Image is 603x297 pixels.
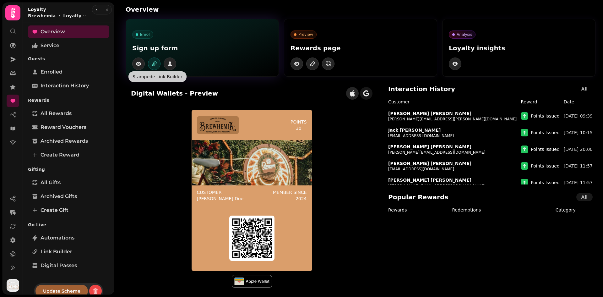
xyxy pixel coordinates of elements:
[41,193,77,200] span: Archived Gifts
[41,110,72,117] span: All Rewards
[291,119,307,125] p: points
[388,160,471,167] p: [PERSON_NAME] [PERSON_NAME]
[28,121,109,134] a: Reward Vouchers
[41,137,88,145] span: Archived Rewards
[28,13,86,19] nav: breadcrumb
[296,125,301,131] p: 30
[5,279,20,292] button: User avatar
[28,95,109,106] p: Rewards
[28,219,109,230] p: Go Live
[41,206,68,214] span: Create Gift
[41,82,89,90] span: Interaction History
[28,80,109,92] a: Interaction History
[131,89,218,98] h2: Digital Wallets - Preview
[28,204,109,217] a: Create Gift
[41,124,86,131] span: Reward Vouchers
[132,44,272,52] p: Sign up form
[563,98,595,108] th: Date
[531,129,560,136] p: Points Issued
[581,195,588,199] span: All
[298,32,313,37] p: Preview
[7,279,19,292] img: User avatar
[232,275,272,288] img: apple wallet
[28,25,109,38] a: Overview
[388,127,441,133] p: Jack [PERSON_NAME]
[232,218,272,258] img: qr-code.png
[41,262,77,269] span: Digital Passes
[564,179,593,186] p: [DATE] 11:57
[388,177,471,183] p: [PERSON_NAME] [PERSON_NAME]
[388,167,454,172] p: [EMAIL_ADDRESS][DOMAIN_NAME]
[388,193,448,201] h2: Popular Rewards
[28,149,109,161] a: Create reward
[576,193,593,201] button: All
[388,144,471,150] p: [PERSON_NAME] [PERSON_NAME]
[536,206,595,216] th: Category
[388,133,454,138] p: [EMAIL_ADDRESS][DOMAIN_NAME]
[449,44,589,52] p: Loyalty insights
[531,163,560,169] p: Points Issued
[531,113,560,119] p: Points Issued
[28,53,109,64] p: Guests
[564,163,593,169] p: [DATE] 11:57
[41,248,72,256] span: Link Builder
[197,189,244,195] p: Customer
[28,232,109,244] a: Automations
[296,195,307,202] p: 2024
[564,146,593,152] p: [DATE] 20:00
[273,189,307,195] p: Member since
[199,118,236,133] img: header
[452,206,536,216] th: Redemptions
[388,117,517,122] p: [PERSON_NAME][EMAIL_ADDRESS][PERSON_NAME][DOMAIN_NAME]
[28,13,56,19] p: Brewhemia
[576,85,593,93] button: All
[41,68,62,76] span: Enrolled
[41,42,59,49] span: Service
[28,164,109,175] p: Gifting
[28,39,109,52] a: Service
[388,150,486,155] p: [PERSON_NAME][EMAIL_ADDRESS][DOMAIN_NAME]
[388,183,486,188] p: [PERSON_NAME][EMAIL_ADDRESS][DOMAIN_NAME]
[28,176,109,189] a: All Gifts
[41,151,79,159] span: Create reward
[126,5,246,14] h2: Overview
[63,13,86,19] button: Loyalty
[457,32,472,37] p: Analysis
[581,87,588,91] span: All
[531,146,560,152] p: Points Issued
[28,259,109,272] a: Digital Passes
[128,71,187,82] div: Stampede Link Builder
[531,179,560,186] p: Points Issued
[43,289,80,293] span: Update Scheme
[564,129,593,136] p: [DATE] 10:15
[564,113,593,119] p: [DATE] 09:39
[28,6,86,13] h2: Loyalty
[388,85,455,93] h2: Interaction History
[41,179,61,186] span: All Gifts
[28,107,109,120] a: All Rewards
[41,234,74,242] span: Automations
[28,66,109,78] a: Enrolled
[520,98,563,108] th: Reward
[28,135,109,147] a: Archived Rewards
[197,195,244,202] p: [PERSON_NAME] Doe
[28,245,109,258] a: Link Builder
[140,32,150,37] p: Enrol
[291,44,431,52] p: Rewards page
[41,28,65,36] span: Overview
[388,110,471,117] p: [PERSON_NAME] [PERSON_NAME]
[28,190,109,203] a: Archived Gifts
[383,206,452,216] th: Rewards
[23,23,114,283] nav: Tabs
[383,98,520,108] th: Customer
